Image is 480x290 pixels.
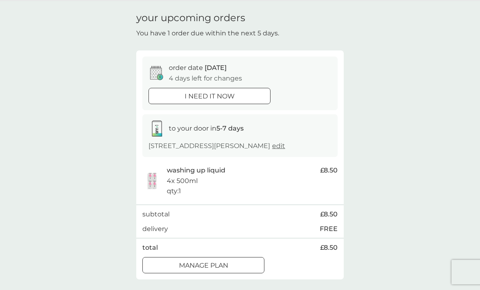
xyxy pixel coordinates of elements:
[148,141,285,151] p: [STREET_ADDRESS][PERSON_NAME]
[320,224,338,234] p: FREE
[320,242,338,253] span: £8.50
[185,91,235,102] p: i need it now
[272,142,285,150] a: edit
[179,260,228,271] p: Manage plan
[320,209,338,220] span: £8.50
[167,186,181,196] p: qty : 1
[148,88,271,104] button: i need it now
[169,124,244,132] span: to your door in
[167,176,198,186] p: 4x 500ml
[205,64,227,72] span: [DATE]
[142,242,158,253] p: total
[136,28,279,39] p: You have 1 order due within the next 5 days.
[167,165,225,176] p: washing up liquid
[142,209,170,220] p: subtotal
[320,165,338,176] span: £8.50
[169,63,227,73] p: order date
[142,257,264,273] button: Manage plan
[136,12,245,24] h1: your upcoming orders
[216,124,244,132] strong: 5-7 days
[169,73,242,84] p: 4 days left for changes
[142,224,168,234] p: delivery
